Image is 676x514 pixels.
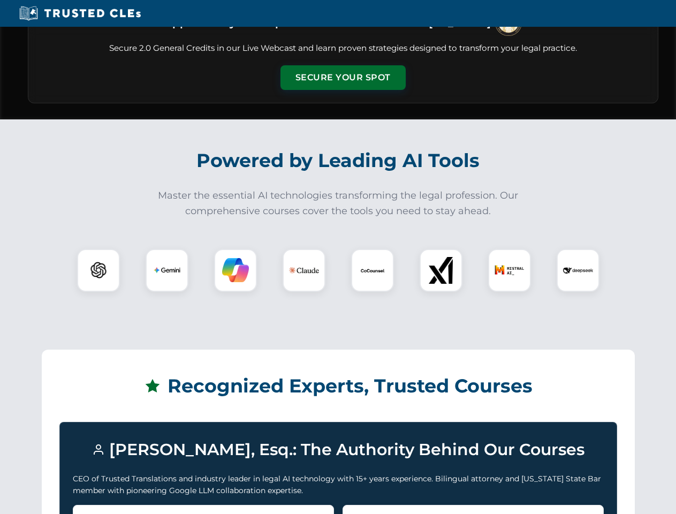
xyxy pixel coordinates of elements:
img: Claude Logo [289,255,319,285]
img: DeepSeek Logo [563,255,593,285]
img: CoCounsel Logo [359,257,386,284]
h3: [PERSON_NAME], Esq.: The Authority Behind Our Courses [73,435,604,464]
div: ChatGPT [77,249,120,292]
div: xAI [420,249,462,292]
div: Mistral AI [488,249,531,292]
img: ChatGPT Logo [83,255,114,286]
div: Copilot [214,249,257,292]
div: Gemini [146,249,188,292]
h2: Recognized Experts, Trusted Courses [59,367,617,405]
p: Master the essential AI technologies transforming the legal profession. Our comprehensive courses... [151,188,526,219]
div: Claude [283,249,325,292]
p: CEO of Trusted Translations and industry leader in legal AI technology with 15+ years experience.... [73,473,604,497]
div: CoCounsel [351,249,394,292]
img: Trusted CLEs [16,5,144,21]
h2: Powered by Leading AI Tools [42,142,635,179]
button: Secure Your Spot [280,65,406,90]
img: Mistral AI Logo [495,255,525,285]
img: xAI Logo [428,257,454,284]
img: Gemini Logo [154,257,180,284]
img: Copilot Logo [222,257,249,284]
div: DeepSeek [557,249,599,292]
p: Secure 2.0 General Credits in our Live Webcast and learn proven strategies designed to transform ... [41,42,645,55]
